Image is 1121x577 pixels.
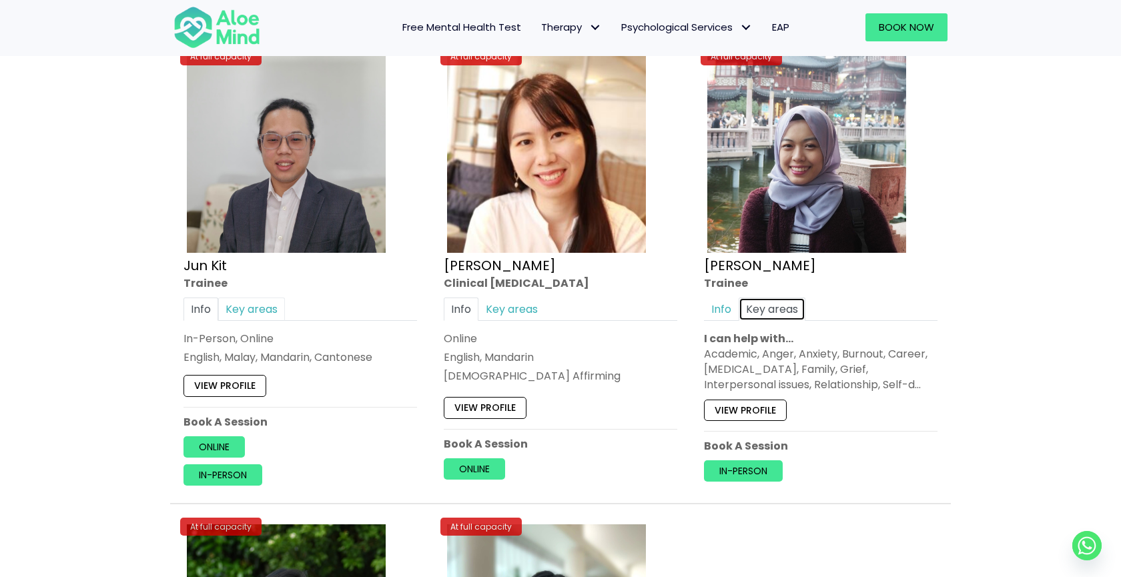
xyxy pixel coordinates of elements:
[183,436,245,458] a: Online
[183,256,227,275] a: Jun Kit
[865,13,948,41] a: Book Now
[585,18,605,37] span: Therapy: submenu
[402,20,521,34] span: Free Mental Health Test
[173,5,260,49] img: Aloe mind Logo
[541,20,601,34] span: Therapy
[531,13,611,41] a: TherapyTherapy: submenu
[218,298,285,321] a: Key areas
[444,275,677,291] div: Clinical [MEDICAL_DATA]
[440,518,522,536] div: At full capacity
[1072,531,1102,560] a: Whatsapp
[444,398,526,419] a: View profile
[183,275,417,291] div: Trainee
[180,47,262,65] div: At full capacity
[183,350,417,365] p: English, Malay, Mandarin, Cantonese
[183,331,417,346] div: In-Person, Online
[704,400,787,421] a: View profile
[704,331,938,346] p: I can help with…
[444,369,677,384] div: [DEMOGRAPHIC_DATA] Affirming
[704,438,938,454] p: Book A Session
[444,298,478,321] a: Info
[187,54,386,253] img: Jun Kit Trainee
[444,331,677,346] div: Online
[444,436,677,452] p: Book A Session
[478,298,545,321] a: Key areas
[278,13,799,41] nav: Menu
[621,20,752,34] span: Psychological Services
[444,350,677,365] p: English, Mandarin
[183,376,266,397] a: View profile
[444,458,505,480] a: Online
[879,20,934,34] span: Book Now
[704,256,816,275] a: [PERSON_NAME]
[704,346,938,393] div: Academic, Anger, Anxiety, Burnout, Career, [MEDICAL_DATA], Family, Grief, Interpersonal issues, R...
[611,13,762,41] a: Psychological ServicesPsychological Services: submenu
[762,13,799,41] a: EAP
[180,518,262,536] div: At full capacity
[183,298,218,321] a: Info
[704,461,783,482] a: In-person
[444,256,556,275] a: [PERSON_NAME]
[183,464,262,486] a: In-person
[707,54,906,253] img: Sara Trainee counsellor
[739,298,805,321] a: Key areas
[447,54,646,253] img: Kher-Yin-Profile-300×300
[701,47,782,65] div: At full capacity
[736,18,755,37] span: Psychological Services: submenu
[772,20,789,34] span: EAP
[183,414,417,430] p: Book A Session
[704,298,739,321] a: Info
[440,47,522,65] div: At full capacity
[704,275,938,291] div: Trainee
[392,13,531,41] a: Free Mental Health Test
